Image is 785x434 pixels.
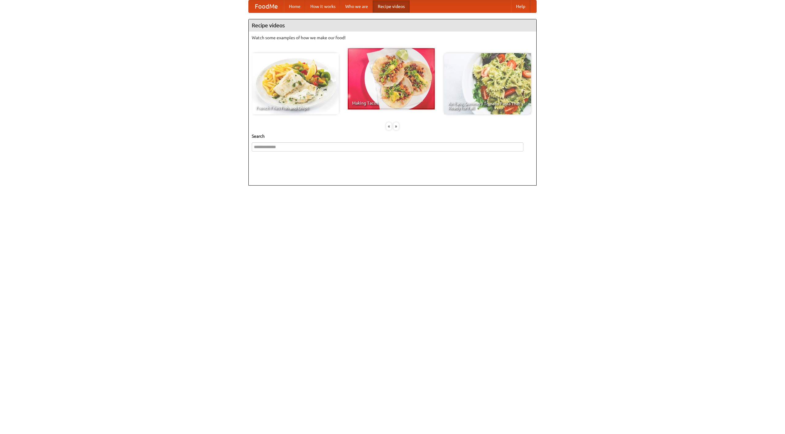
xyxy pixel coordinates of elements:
[252,53,339,114] a: French Fries Fish and Chips
[352,101,431,105] span: Making Tacos
[252,35,533,41] p: Watch some examples of how we make our food!
[252,133,533,139] h5: Search
[256,106,335,110] span: French Fries Fish and Chips
[448,102,527,110] span: An Easy, Summery Tomato Pasta That's Ready for Fall
[373,0,410,13] a: Recipe videos
[249,19,536,32] h4: Recipe videos
[305,0,340,13] a: How it works
[393,122,399,130] div: »
[511,0,530,13] a: Help
[340,0,373,13] a: Who we are
[284,0,305,13] a: Home
[386,122,392,130] div: «
[249,0,284,13] a: FoodMe
[348,48,435,109] a: Making Tacos
[444,53,531,114] a: An Easy, Summery Tomato Pasta That's Ready for Fall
